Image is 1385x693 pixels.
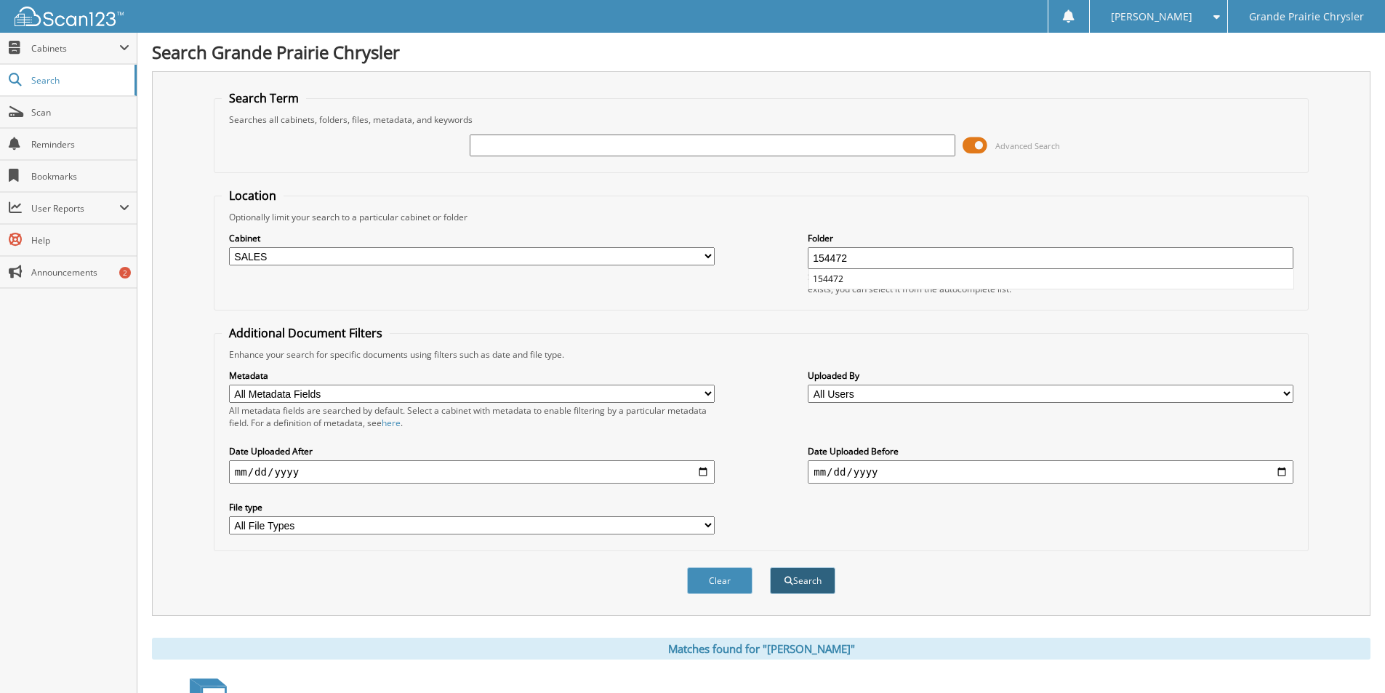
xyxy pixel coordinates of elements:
label: Date Uploaded After [229,445,715,457]
input: start [229,460,715,484]
span: Announcements [31,266,129,279]
span: Bookmarks [31,170,129,183]
label: Date Uploaded Before [808,445,1293,457]
iframe: Chat Widget [1312,623,1385,693]
span: Help [31,234,129,247]
label: File type [229,501,715,513]
legend: Additional Document Filters [222,325,390,341]
span: User Reports [31,202,119,215]
span: Cabinets [31,42,119,55]
img: scan123-logo-white.svg [15,7,124,26]
div: All metadata fields are searched by default. Select a cabinet with metadata to enable filtering b... [229,404,715,429]
span: [PERSON_NAME] [1111,12,1192,21]
span: Scan [31,106,129,119]
h1: Search Grande Prairie Chrysler [152,40,1370,64]
legend: Search Term [222,90,306,106]
span: Search [31,74,127,87]
label: Cabinet [229,232,715,244]
span: Grande Prairie Chrysler [1249,12,1364,21]
legend: Location [222,188,284,204]
label: Folder [808,232,1293,244]
li: 154472 [809,269,1293,289]
div: Matches found for "[PERSON_NAME]" [152,638,1370,660]
a: here [382,417,401,429]
div: Optionally limit your search to a particular cabinet or folder [222,211,1301,223]
button: Search [770,567,835,594]
button: Clear [687,567,752,594]
div: Searches all cabinets, folders, files, metadata, and keywords [222,113,1301,126]
div: Enhance your search for specific documents using filters such as date and file type. [222,348,1301,361]
span: Reminders [31,138,129,151]
span: Advanced Search [995,140,1060,151]
input: end [808,460,1293,484]
label: Metadata [229,369,715,382]
label: Uploaded By [808,369,1293,382]
div: 2 [119,267,131,279]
